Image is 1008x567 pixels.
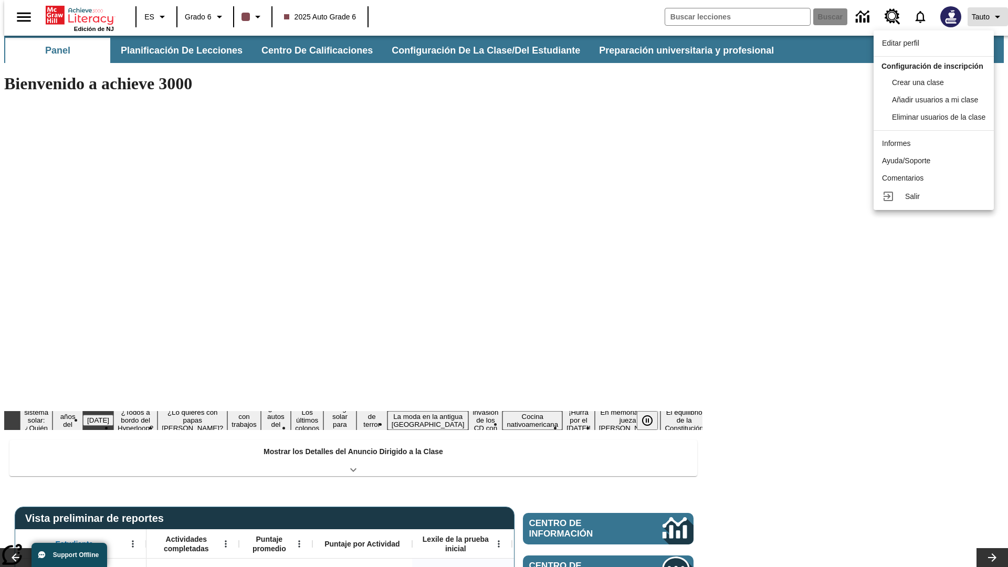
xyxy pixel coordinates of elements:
span: Añadir usuarios a mi clase [892,96,978,104]
span: Informes [882,139,910,148]
span: Salir [905,192,920,201]
span: Ayuda/Soporte [882,156,930,165]
span: Comentarios [882,174,923,182]
span: Eliminar usuarios de la clase [892,113,985,121]
span: Crear una clase [892,78,944,87]
span: Editar perfil [882,39,919,47]
span: Configuración de inscripción [881,62,983,70]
